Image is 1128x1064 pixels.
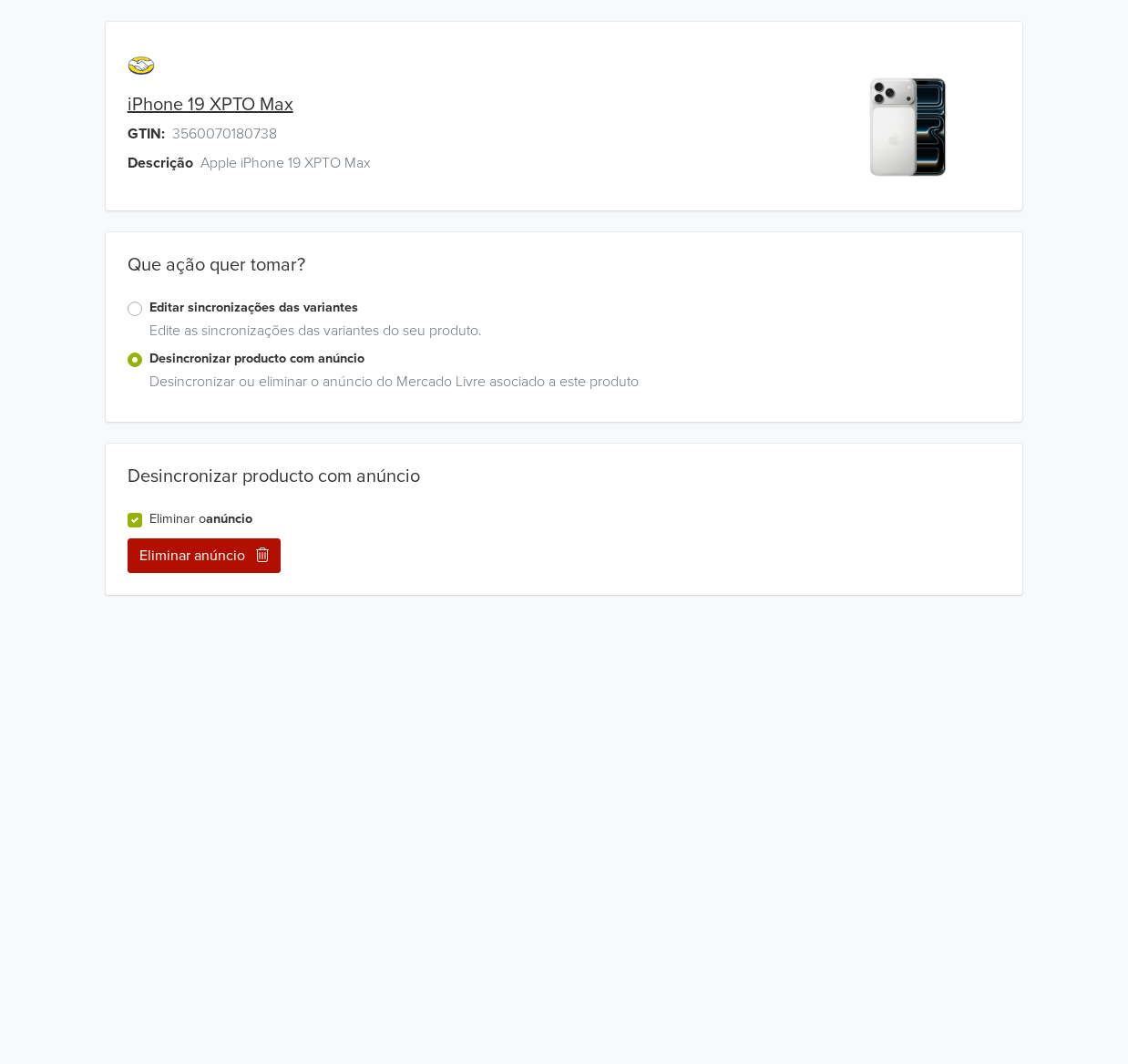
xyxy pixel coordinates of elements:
[142,320,1001,349] div: Edite as sincronizações das variantes do seu produto.
[128,123,165,145] span: GTIN:
[200,152,371,174] span: Apple iPhone 19 XPTO Max
[106,254,1023,298] div: Que ação quer tomar?
[149,298,1001,318] label: Editar sincronizações das variantes
[149,349,1001,369] label: Desincronizar producto com anúncio
[172,123,277,145] span: 3560070180738
[128,538,281,573] button: Eliminar anúncio
[142,371,1001,400] div: Desincronizar ou eliminar o anúncio do Mercado Livre asociado a este produto
[839,58,977,196] img: product_image
[149,509,252,529] label: Eliminar o
[206,511,252,527] a: anúncio
[128,94,293,116] a: iPhone 19 XPTO Max
[128,465,1001,487] div: Desincronizar producto com anúncio
[128,152,193,174] span: Descrição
